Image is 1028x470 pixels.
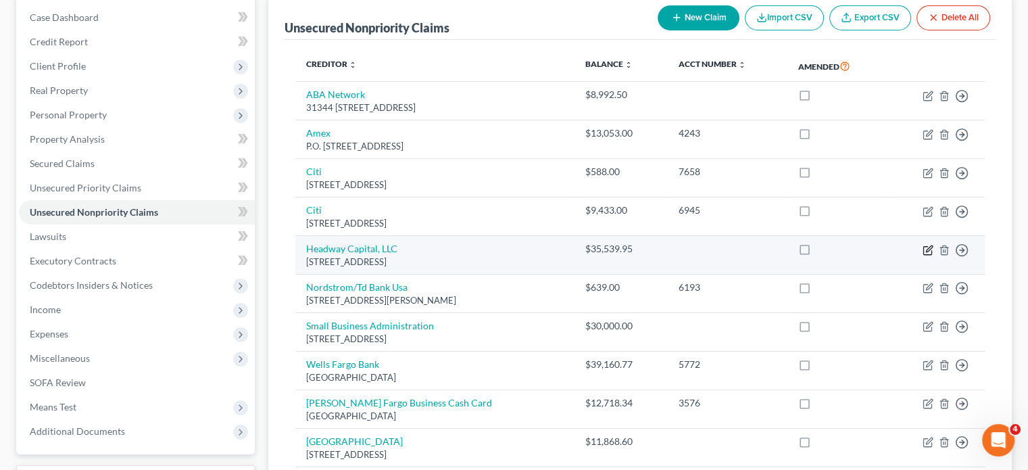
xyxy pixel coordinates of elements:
[30,182,141,193] span: Unsecured Priority Claims
[585,281,656,294] div: $639.00
[678,59,745,69] a: Acct Number unfold_more
[585,165,656,179] div: $588.00
[306,127,331,139] a: Amex
[585,242,656,256] div: $35,539.95
[306,294,564,307] div: [STREET_ADDRESS][PERSON_NAME]
[19,371,255,395] a: SOFA Review
[285,20,449,36] div: Unsecured Nonpriority Claims
[30,425,125,437] span: Additional Documents
[19,225,255,249] a: Lawsuits
[306,204,322,216] a: Citi
[30,133,105,145] span: Property Analysis
[30,109,107,120] span: Personal Property
[30,352,90,364] span: Miscellaneous
[678,165,777,179] div: 7658
[30,377,86,388] span: SOFA Review
[585,435,656,448] div: $11,868.60
[30,36,88,47] span: Credit Report
[306,371,564,384] div: [GEOGRAPHIC_DATA]
[306,243,397,254] a: Headway Capital, LLC
[19,30,255,54] a: Credit Report
[658,5,739,30] button: New Claim
[787,51,887,82] th: Amended
[585,204,656,217] div: $9,433.00
[585,88,656,101] div: $8,992.50
[30,279,153,291] span: Codebtors Insiders & Notices
[306,410,564,423] div: [GEOGRAPHIC_DATA]
[306,448,564,461] div: [STREET_ADDRESS]
[585,126,656,140] div: $13,053.00
[306,217,564,230] div: [STREET_ADDRESS]
[678,126,777,140] div: 4243
[306,179,564,191] div: [STREET_ADDRESS]
[19,249,255,273] a: Executory Contracts
[1010,424,1021,435] span: 4
[30,401,76,413] span: Means Test
[678,204,777,217] div: 6945
[349,61,357,69] i: unfold_more
[19,200,255,225] a: Unsecured Nonpriority Claims
[30,85,88,96] span: Real Property
[306,89,365,100] a: ABA Network
[30,328,68,339] span: Expenses
[306,320,434,331] a: Small Business Administration
[19,127,255,151] a: Property Analysis
[306,101,564,114] div: 31344 [STREET_ADDRESS]
[30,231,66,242] span: Lawsuits
[306,256,564,268] div: [STREET_ADDRESS]
[585,59,633,69] a: Balance unfold_more
[30,158,95,169] span: Secured Claims
[30,206,158,218] span: Unsecured Nonpriority Claims
[306,436,403,447] a: [GEOGRAPHIC_DATA]
[916,5,990,30] button: Delete All
[19,151,255,176] a: Secured Claims
[306,333,564,346] div: [STREET_ADDRESS]
[678,396,777,410] div: 3576
[30,304,61,315] span: Income
[306,397,492,408] a: [PERSON_NAME] Fargo Business Cash Card
[678,281,777,294] div: 6193
[585,358,656,371] div: $39,160.77
[982,424,1014,456] iframe: Intercom live chat
[829,5,911,30] a: Export CSV
[585,319,656,333] div: $30,000.00
[306,140,564,153] div: P.O. [STREET_ADDRESS]
[30,11,99,23] span: Case Dashboard
[19,176,255,200] a: Unsecured Priority Claims
[306,281,408,293] a: Nordstrom/Td Bank Usa
[625,61,633,69] i: unfold_more
[678,358,777,371] div: 5772
[306,59,357,69] a: Creditor unfold_more
[737,61,745,69] i: unfold_more
[19,5,255,30] a: Case Dashboard
[30,255,116,266] span: Executory Contracts
[306,166,322,177] a: Citi
[306,358,379,370] a: Wells Fargo Bank
[745,5,824,30] button: Import CSV
[585,396,656,410] div: $12,718.34
[30,60,86,72] span: Client Profile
